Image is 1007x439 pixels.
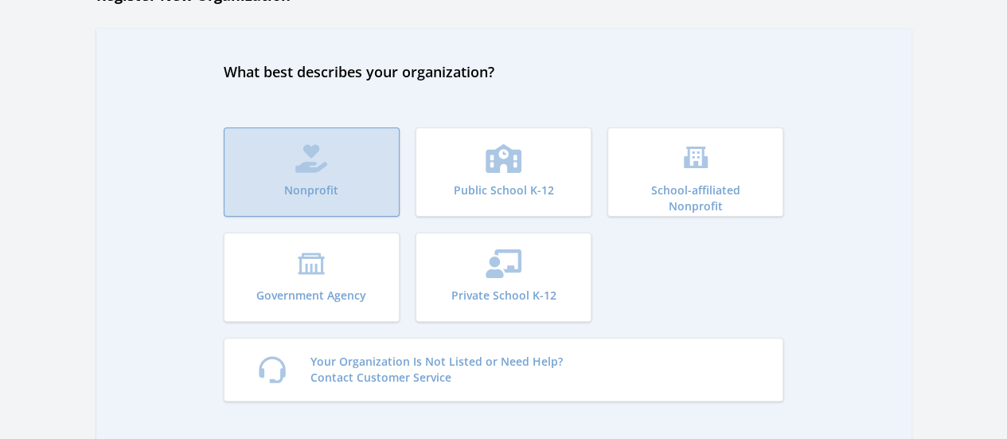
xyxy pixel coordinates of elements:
[224,127,400,217] button: Nonprofit
[416,127,591,217] button: Public School K-12
[256,288,366,304] p: Government Agency
[451,288,556,304] p: Private School K-12
[224,338,784,402] a: Your Organization Is Not Listed or Need Help?Contact Customer Service
[224,233,400,322] button: Government Agency
[224,61,784,83] h2: What best describes your organization?
[607,127,783,217] button: School-affiliated Nonprofit
[416,233,591,322] button: Private School K-12
[284,182,338,198] p: Nonprofit
[310,354,563,386] p: Your Organization Is Not Listed or Need Help? Contact Customer Service
[453,182,553,198] p: Public School K-12
[630,182,760,214] p: School-affiliated Nonprofit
